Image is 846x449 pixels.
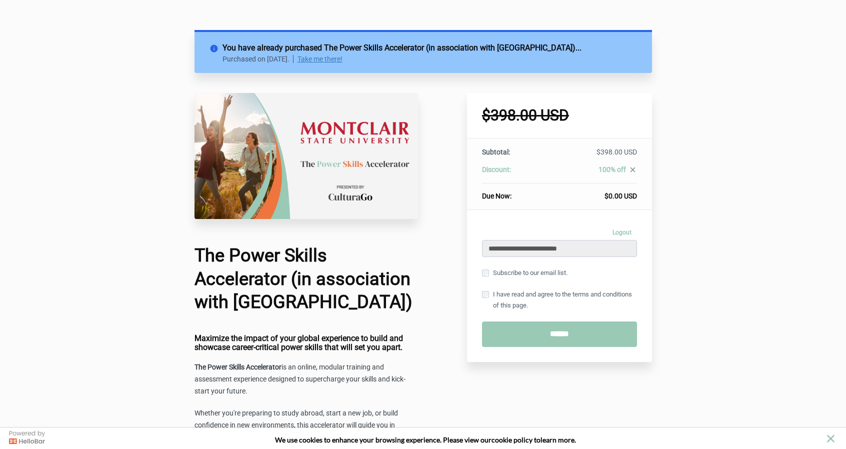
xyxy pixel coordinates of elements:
[482,108,637,123] h1: $398.00 USD
[222,55,294,63] p: Purchased on [DATE].
[540,435,576,444] span: learn more.
[482,183,547,201] th: Due Now:
[194,93,418,219] img: 22c75da-26a4-67b4-fa6d-d7146dedb322_Montclair.png
[482,269,489,276] input: Subscribe to our email list.
[222,42,637,54] h2: You have already purchased The Power Skills Accelerator (in association with [GEOGRAPHIC_DATA])...
[194,361,418,397] p: is an online, modular training and assessment experience designed to supercharge your skills and ...
[604,192,637,200] span: $0.00 USD
[297,55,342,63] a: Take me there!
[598,165,626,173] span: 100% off
[194,334,418,351] h4: Maximize the impact of your global experience to build and showcase career-critical power skills ...
[607,225,637,240] a: Logout
[626,165,637,176] a: close
[209,42,222,51] i: info
[482,267,567,278] label: Subscribe to our email list.
[194,244,418,314] h1: The Power Skills Accelerator (in association with [GEOGRAPHIC_DATA])
[482,291,489,298] input: I have read and agree to the terms and conditions of this page.
[547,147,636,164] td: $398.00 USD
[534,435,540,444] strong: to
[482,148,510,156] span: Subtotal:
[824,432,837,445] button: close
[628,165,637,174] i: close
[194,363,281,371] strong: The Power Skills Accelerator
[275,435,491,444] span: We use cookies to enhance your browsing experience. Please view our
[491,435,532,444] a: cookie policy
[482,289,637,311] label: I have read and agree to the terms and conditions of this page.
[194,407,418,443] p: Whether you're preparing to study abroad, start a new job, or build confidence in new environment...
[482,164,547,183] th: Discount:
